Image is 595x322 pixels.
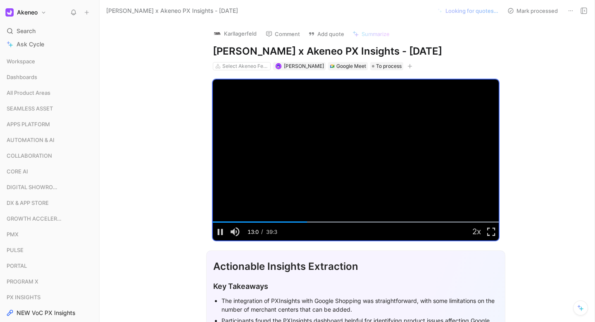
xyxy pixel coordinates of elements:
[7,167,28,175] span: CORE AI
[3,71,96,86] div: Dashboards
[3,244,96,256] div: PULSE
[7,120,50,128] span: APPS PLATFORM
[7,73,37,81] span: Dashboards
[7,57,35,65] span: Workspace
[209,27,260,40] button: logoKarllagerfeld
[3,38,96,50] a: Ask Cycle
[7,246,24,254] span: PULSE
[3,244,96,259] div: PULSE
[221,296,498,314] div: The integration of PXInsights with Google Shopping was straightforward, with some limitations on ...
[7,104,53,113] span: SEAMLESS ASSET
[222,62,269,70] div: Select Akeneo Features
[3,307,96,319] a: NEW VoC PX Insights
[3,228,96,240] div: PMX
[213,45,499,58] h1: [PERSON_NAME] x Akeneo PX Insights - [DATE]
[213,223,228,240] button: Pause
[349,28,393,40] button: Summarize
[3,165,96,180] div: CORE AI
[17,26,36,36] span: Search
[362,30,390,38] span: Summarize
[3,149,96,164] div: COLLABORATION
[376,62,402,70] span: To process
[213,221,499,223] div: Progress Bar
[266,228,277,253] span: 39:38
[7,214,64,223] span: GROWTH ACCELERATION
[3,197,96,209] div: DX & APP STORE
[213,29,221,38] img: logo
[433,5,502,17] button: Looking for quotes…
[3,181,96,196] div: DIGITAL SHOWROOM
[3,212,96,227] div: GROWTH ACCELERATION
[213,79,499,240] div: Video Player
[213,259,498,274] div: Actionable Insights Extraction
[7,230,19,238] span: PMX
[3,102,96,117] div: SEAMLESS ASSET
[248,228,259,253] span: 13:04
[3,134,96,149] div: AUTOMATION & AI
[276,64,281,68] img: avatar
[17,9,38,16] h1: Akeneo
[17,309,75,317] span: NEW VoC PX Insights
[3,87,96,99] div: All Product Areas
[106,6,238,16] span: [PERSON_NAME] x Akeneo PX Insights - [DATE]
[3,275,96,290] div: PROGRAM X
[3,118,96,130] div: APPS PLATFORM
[3,165,96,178] div: CORE AI
[228,223,243,240] button: Mute
[3,87,96,101] div: All Product Areas
[469,223,484,240] button: Playback Rate
[7,199,49,207] span: DX & APP STORE
[3,118,96,133] div: APPS PLATFORM
[484,223,499,240] button: Fullscreen
[3,260,96,274] div: PORTAL
[284,63,324,69] span: [PERSON_NAME]
[3,212,96,225] div: GROWTH ACCELERATION
[7,183,62,191] span: DIGITAL SHOWROOM
[7,262,27,270] span: PORTAL
[3,25,96,37] div: Search
[3,260,96,272] div: PORTAL
[7,89,50,97] span: All Product Areas
[3,7,48,18] button: AkeneoAkeneo
[261,228,263,235] span: /
[3,197,96,211] div: DX & APP STORE
[3,134,96,146] div: AUTOMATION & AI
[3,275,96,288] div: PROGRAM X
[7,136,55,144] span: AUTOMATION & AI
[504,5,562,17] button: Mark processed
[336,62,366,70] div: Google Meet
[3,102,96,115] div: SEAMLESS ASSET
[3,55,96,67] div: Workspace
[305,28,348,40] button: Add quote
[17,39,44,49] span: Ask Cycle
[7,293,40,301] span: PX INSIGHTS
[3,228,96,243] div: PMX
[3,181,96,193] div: DIGITAL SHOWROOM
[3,291,96,303] div: PX INSIGHTS
[7,277,38,286] span: PROGRAM X
[5,8,14,17] img: Akeneo
[370,62,403,70] div: To process
[7,151,52,160] span: COLLABORATION
[213,281,498,292] div: Key Takeaways
[262,28,304,40] button: Comment
[3,149,96,162] div: COLLABORATION
[3,71,96,83] div: Dashboards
